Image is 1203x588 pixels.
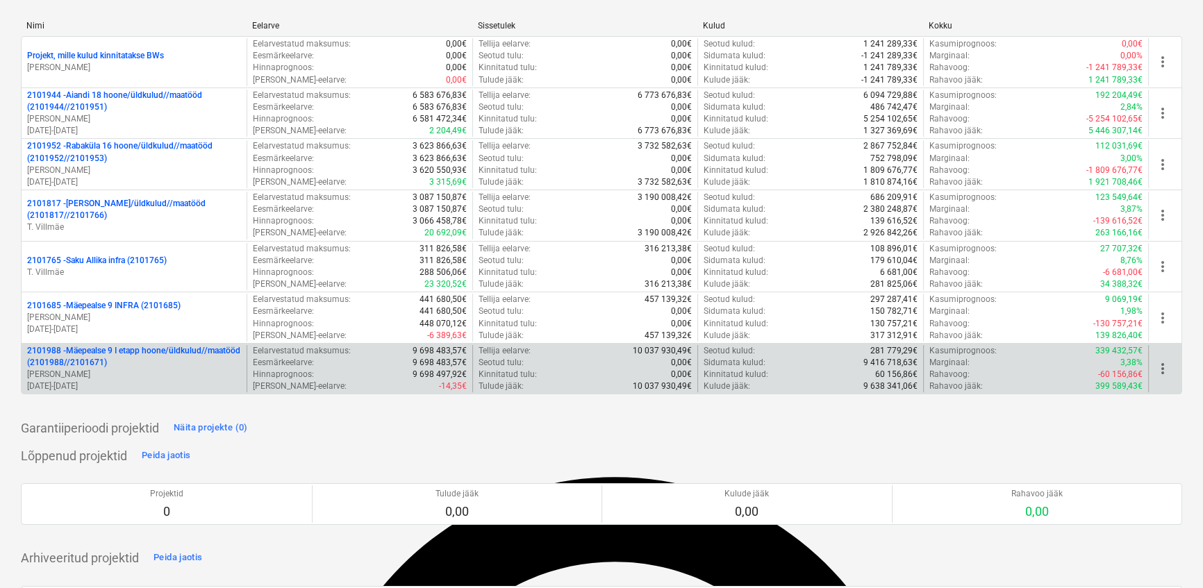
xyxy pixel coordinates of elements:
p: 311 826,58€ [420,243,467,255]
p: 0,00€ [446,74,467,86]
p: 108 896,01€ [870,243,918,255]
div: 2101685 -Mäepealse 9 INFRA (2101685)[PERSON_NAME][DATE]-[DATE] [27,300,241,335]
p: Kinnitatud tulu : [479,267,537,278]
p: 1 810 874,16€ [863,176,918,188]
p: 2 867 752,84€ [863,140,918,152]
p: Hinnaprognoos : [253,113,314,125]
p: Rahavoo jääk : [929,380,983,392]
p: Rahavoog : [929,267,970,278]
p: Marginaal : [929,357,970,369]
p: 3 732 582,63€ [638,176,692,188]
p: Kasumiprognoos : [929,294,997,305]
p: Seotud tulu : [479,357,524,369]
p: 1 327 369,69€ [863,125,918,137]
p: 0,00€ [671,62,692,74]
p: [DATE] - [DATE] [27,324,241,335]
p: Hinnaprognoos : [253,215,314,227]
p: 2101944 - Aiandi 18 hoone/üldkulud//maatööd (2101944//2101951) [27,90,241,113]
p: 0,00€ [671,203,692,215]
button: Peida jaotis [150,547,206,569]
div: Peida jaotis [154,550,202,566]
p: Hinnaprognoos : [253,62,314,74]
p: -139 616,52€ [1093,215,1143,227]
span: more_vert [1154,258,1171,275]
p: 10 037 930,49€ [633,380,692,392]
p: 2101765 - Saku Allika infra (2101765) [27,255,167,267]
p: Kinnitatud kulud : [704,165,768,176]
p: Rahavoog : [929,62,970,74]
p: Tulude jääk : [479,278,524,290]
p: Sidumata kulud : [704,357,765,369]
p: Eesmärkeelarve : [253,305,314,317]
p: 2 204,49€ [429,125,467,137]
p: Tellija eelarve : [479,90,531,101]
p: 2 926 842,26€ [863,227,918,239]
p: Kinnitatud tulu : [479,113,537,125]
p: Seotud tulu : [479,153,524,165]
p: Sidumata kulud : [704,305,765,317]
p: 3 620 550,93€ [413,165,467,176]
p: 6 681,00€ [880,267,918,278]
p: 9 698 483,57€ [413,357,467,369]
p: Projektid [150,488,183,500]
p: [DATE] - [DATE] [27,125,241,137]
p: [PERSON_NAME] [27,165,241,176]
p: 457 139,32€ [645,294,692,305]
p: -14,35€ [439,380,467,392]
p: Rahavoo jääk : [929,278,983,290]
p: [PERSON_NAME]-eelarve : [253,125,347,137]
p: 3 732 582,63€ [638,140,692,152]
p: Rahavoog : [929,369,970,380]
p: -1 241 289,33€ [861,50,918,62]
p: 5 446 307,14€ [1088,125,1143,137]
p: Eesmärkeelarve : [253,101,314,113]
p: 1 241 789,33€ [1088,74,1143,86]
div: Kulud [703,21,918,31]
p: 686 209,91€ [870,192,918,203]
p: Kasumiprognoos : [929,38,997,50]
p: 6 094 729,88€ [863,90,918,101]
p: 448 070,12€ [420,318,467,330]
p: Eesmärkeelarve : [253,50,314,62]
p: 0,00€ [671,318,692,330]
p: 192 204,49€ [1095,90,1143,101]
p: 0,00€ [671,101,692,113]
p: 3 623 866,63€ [413,153,467,165]
p: [PERSON_NAME] [27,62,241,74]
p: Eelarvestatud maksumus : [253,140,351,152]
p: Tulude jääk : [479,125,524,137]
p: 139 826,40€ [1095,330,1143,342]
div: 2101988 -Mäepealse 9 I etapp hoone/üldkulud//maatööd (2101988//2101671)[PERSON_NAME][DATE]-[DATE] [27,345,241,393]
p: 3,87% [1120,203,1143,215]
p: Sidumata kulud : [704,101,765,113]
p: Kulude jääk : [704,330,750,342]
p: Kinnitatud tulu : [479,369,537,380]
p: Tellija eelarve : [479,140,531,152]
div: Peida jaotis [142,448,190,464]
p: 3 315,69€ [429,176,467,188]
p: Kasumiprognoos : [929,243,997,255]
p: 2101952 - Rabaküla 16 hoone/üldkulud//maatööd (2101952//2101953) [27,140,241,164]
p: 263 166,16€ [1095,227,1143,239]
p: 2101817 - [PERSON_NAME]/üldkulud//maatööd (2101817//2101766) [27,198,241,221]
p: [PERSON_NAME]-eelarve : [253,380,347,392]
button: Peida jaotis [138,444,194,467]
p: 2101988 - Mäepealse 9 I etapp hoone/üldkulud//maatööd (2101988//2101671) [27,345,241,369]
p: 0,00€ [671,255,692,267]
p: Sidumata kulud : [704,255,765,267]
p: Kasumiprognoos : [929,90,997,101]
p: Kulude jääk : [704,125,750,137]
p: Eelarvestatud maksumus : [253,90,351,101]
p: [PERSON_NAME]-eelarve : [253,330,347,342]
p: 0,00 [435,503,479,520]
p: 2101685 - Mäepealse 9 INFRA (2101685) [27,300,181,312]
p: 34 388,32€ [1100,278,1143,290]
div: Sissetulek [478,21,692,31]
p: Sidumata kulud : [704,203,765,215]
button: Näita projekte (0) [170,417,251,439]
p: 9 638 341,06€ [863,380,918,392]
p: T. Villmäe [27,221,241,233]
div: Näita projekte (0) [174,420,248,436]
p: Kinnitatud tulu : [479,318,537,330]
div: Nimi [26,21,241,31]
